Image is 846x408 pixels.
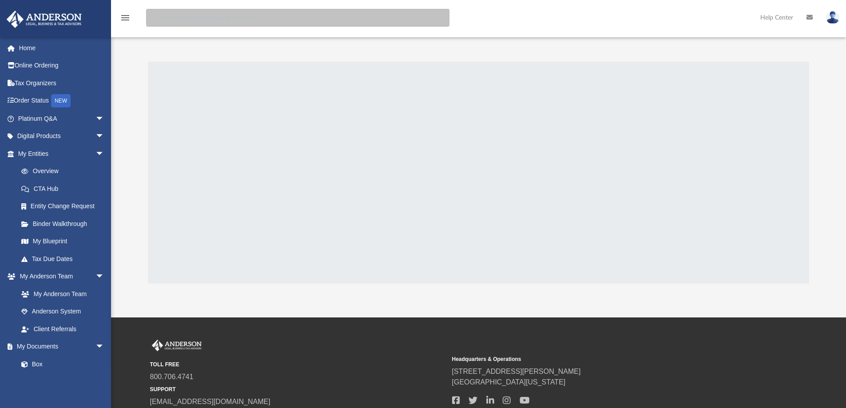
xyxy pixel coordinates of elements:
[150,398,270,405] a: [EMAIL_ADDRESS][DOMAIN_NAME]
[120,12,131,23] i: menu
[148,12,158,22] i: search
[4,11,84,28] img: Anderson Advisors Platinum Portal
[150,360,446,368] small: TOLL FREE
[12,180,118,198] a: CTA Hub
[95,145,113,163] span: arrow_drop_down
[6,127,118,145] a: Digital Productsarrow_drop_down
[150,373,194,380] a: 800.706.4741
[12,233,113,250] a: My Blueprint
[6,92,118,110] a: Order StatusNEW
[6,39,118,57] a: Home
[12,303,113,321] a: Anderson System
[12,198,118,215] a: Entity Change Request
[6,145,118,162] a: My Entitiesarrow_drop_down
[6,57,118,75] a: Online Ordering
[12,285,109,303] a: My Anderson Team
[6,268,113,285] a: My Anderson Teamarrow_drop_down
[150,385,446,393] small: SUPPORT
[12,162,118,180] a: Overview
[12,215,118,233] a: Binder Walkthrough
[120,17,131,23] a: menu
[150,340,203,351] img: Anderson Advisors Platinum Portal
[95,268,113,286] span: arrow_drop_down
[826,11,839,24] img: User Pic
[95,338,113,356] span: arrow_drop_down
[12,355,109,373] a: Box
[6,338,113,356] a: My Documentsarrow_drop_down
[12,373,113,391] a: Meeting Minutes
[452,355,748,363] small: Headquarters & Operations
[51,94,71,107] div: NEW
[95,127,113,146] span: arrow_drop_down
[12,250,118,268] a: Tax Due Dates
[6,74,118,92] a: Tax Organizers
[6,110,118,127] a: Platinum Q&Aarrow_drop_down
[12,320,113,338] a: Client Referrals
[452,378,566,386] a: [GEOGRAPHIC_DATA][US_STATE]
[452,368,581,375] a: [STREET_ADDRESS][PERSON_NAME]
[95,110,113,128] span: arrow_drop_down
